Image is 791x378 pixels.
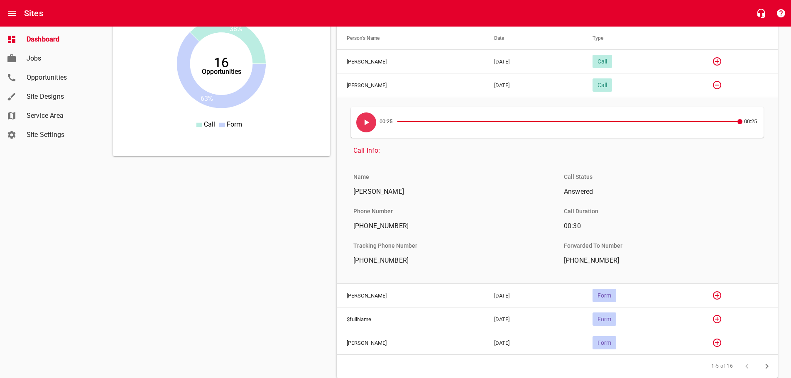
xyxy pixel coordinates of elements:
th: Person's Name [337,27,484,50]
td: $fullName [337,307,484,331]
text: Opportunities [202,68,241,76]
td: [PERSON_NAME] [337,284,484,307]
button: Open drawer [2,3,22,23]
span: Opportunities [27,73,90,83]
li: Forwarded To Number [557,236,629,256]
span: Call [593,82,612,88]
li: Call Duration [557,201,605,221]
button: Live Chat [751,3,771,23]
span: Form [593,339,616,346]
td: [DATE] [484,307,582,331]
span: Call Info: [353,146,754,156]
div: Form [593,312,616,326]
span: 00:25 [380,109,397,136]
button: Support Portal [771,3,791,23]
span: Dashboard [27,34,90,44]
span: [PERSON_NAME] [353,187,544,197]
span: Form [227,120,242,128]
span: Site Designs [27,92,90,102]
span: [PHONE_NUMBER] [564,256,754,266]
span: Form [593,316,616,322]
td: [DATE] [484,284,582,307]
span: Service Area [27,111,90,121]
li: Call Status [557,167,599,187]
text: 38% [230,24,242,32]
text: 63% [201,95,213,102]
td: [PERSON_NAME] [337,50,484,73]
span: Form [593,292,616,299]
div: Form [593,289,616,302]
td: [DATE] [484,73,582,97]
li: Tracking Phone Number [347,236,424,256]
span: 00:30 [564,221,754,231]
li: Phone Number [347,201,399,221]
div: Call [593,55,612,68]
h6: Sites [24,7,43,20]
td: [PERSON_NAME] [337,73,484,97]
span: 00:25 [744,109,762,134]
span: Call [204,120,215,128]
th: Type [583,27,698,50]
div: Call [593,78,612,92]
td: [DATE] [484,331,582,355]
th: Date [484,27,582,50]
span: [PHONE_NUMBER] [353,221,544,231]
span: Site Settings [27,130,90,140]
td: [DATE] [484,50,582,73]
div: Form [593,336,616,349]
span: Jobs [27,54,90,63]
span: 1-5 of 16 [711,362,733,371]
span: Call [593,58,612,65]
li: Name [347,167,376,187]
span: [PHONE_NUMBER] [353,256,544,266]
text: 16 [214,55,229,71]
td: [PERSON_NAME] [337,331,484,355]
span: Answered [564,187,754,197]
